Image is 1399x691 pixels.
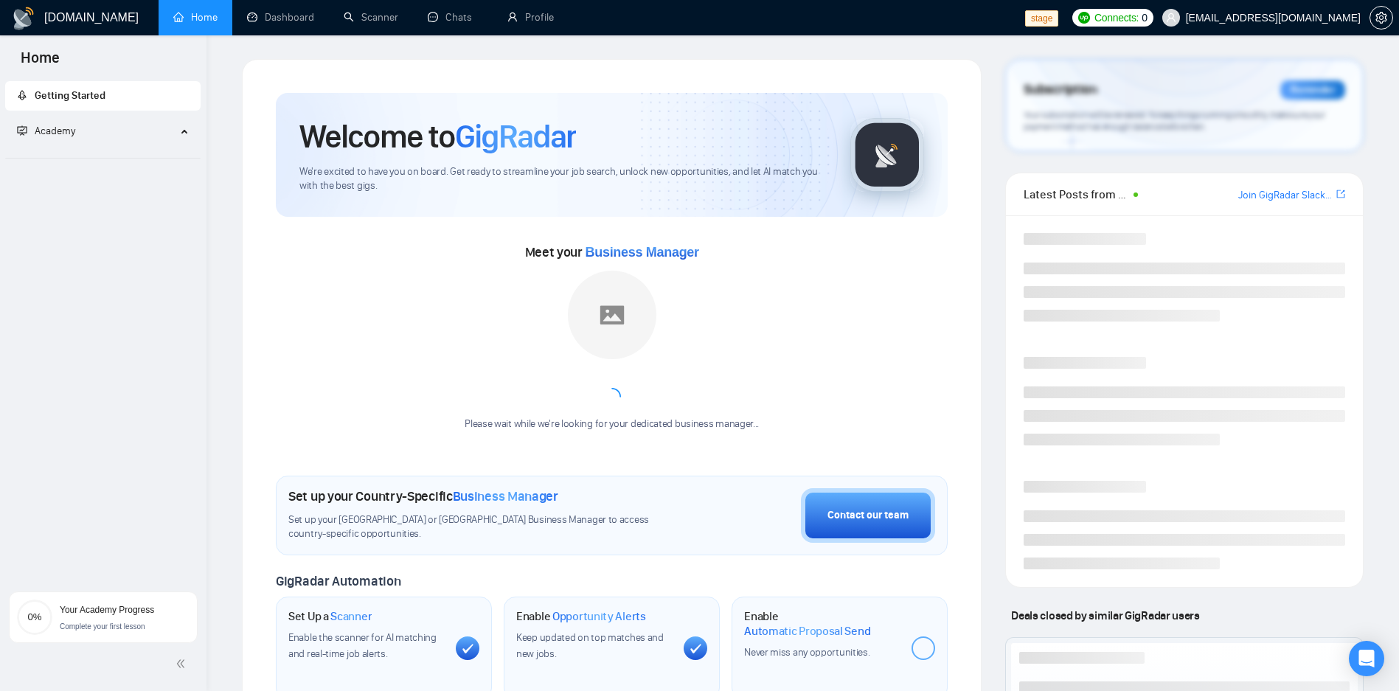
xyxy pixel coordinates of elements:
span: 0% [17,612,52,622]
span: Automatic Proposal Send [744,624,870,639]
span: Deals closed by similar GigRadar users [1005,603,1205,628]
span: export [1336,188,1345,200]
span: user [1166,13,1176,23]
span: Business Manager [586,245,699,260]
a: dashboardDashboard [247,11,314,24]
img: placeholder.png [568,271,656,359]
h1: Enable [744,609,900,638]
span: stage [1025,10,1058,27]
div: Reminder [1280,80,1345,100]
span: Academy [17,125,75,137]
a: setting [1370,12,1393,24]
span: GigRadar Automation [276,573,400,589]
a: export [1336,187,1345,201]
span: fund-projection-screen [17,125,27,136]
span: Business Manager [453,488,558,504]
span: Enable the scanner for AI matching and real-time job alerts. [288,631,437,660]
a: Join GigRadar Slack Community [1238,187,1333,204]
span: Complete your first lesson [60,622,145,631]
a: userProfile [507,11,554,24]
span: Connects: [1094,10,1139,26]
div: Open Intercom Messenger [1349,641,1384,676]
span: GigRadar [455,117,576,156]
span: Latest Posts from the GigRadar Community [1024,185,1128,204]
a: messageChats [428,11,478,24]
div: Contact our team [827,507,909,524]
h1: Set Up a [288,609,372,624]
span: Meet your [525,244,699,260]
span: Academy [35,125,75,137]
span: double-left [176,656,190,671]
span: Keep updated on top matches and new jobs. [516,631,664,660]
li: Getting Started [5,81,201,111]
img: upwork-logo.png [1078,12,1090,24]
img: logo [12,7,35,30]
h1: Welcome to [299,117,576,156]
a: searchScanner [344,11,398,24]
span: Opportunity Alerts [552,609,646,624]
span: Scanner [330,609,372,624]
span: rocket [17,90,27,100]
span: We're excited to have you on board. Get ready to streamline your job search, unlock new opportuni... [299,165,827,193]
span: Getting Started [35,89,105,102]
span: Never miss any opportunities. [744,646,869,659]
span: Set up your [GEOGRAPHIC_DATA] or [GEOGRAPHIC_DATA] Business Manager to access country-specific op... [288,513,676,541]
span: Home [9,47,72,78]
span: setting [1370,12,1392,24]
div: Please wait while we're looking for your dedicated business manager... [456,417,768,431]
span: 0 [1142,10,1148,26]
span: loading [600,385,624,409]
span: Your Academy Progress [60,605,154,615]
button: Contact our team [801,488,935,543]
span: Subscription [1024,77,1097,103]
h1: Set up your Country-Specific [288,488,558,504]
button: setting [1370,6,1393,29]
h1: Enable [516,609,646,624]
span: Your subscription will be renewed. To keep things running smoothly, make sure your payment method... [1024,109,1325,133]
li: Academy Homepage [5,152,201,162]
a: homeHome [173,11,218,24]
img: gigradar-logo.png [850,118,924,192]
